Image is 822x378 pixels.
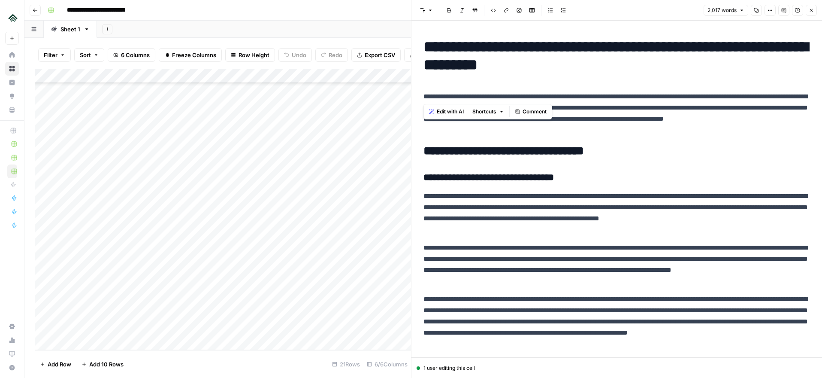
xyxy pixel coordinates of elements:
[472,108,496,116] span: Shortcuts
[5,48,19,62] a: Home
[5,347,19,361] a: Learning Hub
[44,21,97,38] a: Sheet 1
[5,361,19,375] button: Help + Support
[315,48,348,62] button: Redo
[60,25,80,34] div: Sheet 1
[5,333,19,347] a: Usage
[35,357,76,371] button: Add Row
[108,48,155,62] button: 6 Columns
[5,62,19,76] a: Browse
[278,48,312,62] button: Undo
[365,51,395,59] span: Export CSV
[80,51,91,59] span: Sort
[76,357,129,371] button: Add 10 Rows
[239,51,269,59] span: Row Height
[469,106,508,117] button: Shortcuts
[38,48,71,62] button: Filter
[437,108,464,116] span: Edit with AI
[417,364,817,372] div: 1 user editing this cell
[74,48,104,62] button: Sort
[329,357,363,371] div: 21 Rows
[5,76,19,89] a: Insights
[5,7,19,28] button: Workspace: Uplisting
[225,48,275,62] button: Row Height
[159,48,222,62] button: Freeze Columns
[89,360,124,369] span: Add 10 Rows
[363,357,411,371] div: 6/6 Columns
[704,5,748,16] button: 2,017 words
[5,89,19,103] a: Opportunities
[523,108,547,116] span: Comment
[121,51,150,59] span: 6 Columns
[44,51,57,59] span: Filter
[172,51,216,59] span: Freeze Columns
[329,51,342,59] span: Redo
[426,106,467,117] button: Edit with AI
[5,10,21,25] img: Uplisting Logo
[351,48,401,62] button: Export CSV
[707,6,737,14] span: 2,017 words
[48,360,71,369] span: Add Row
[511,106,550,117] button: Comment
[5,103,19,117] a: Your Data
[292,51,306,59] span: Undo
[5,320,19,333] a: Settings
